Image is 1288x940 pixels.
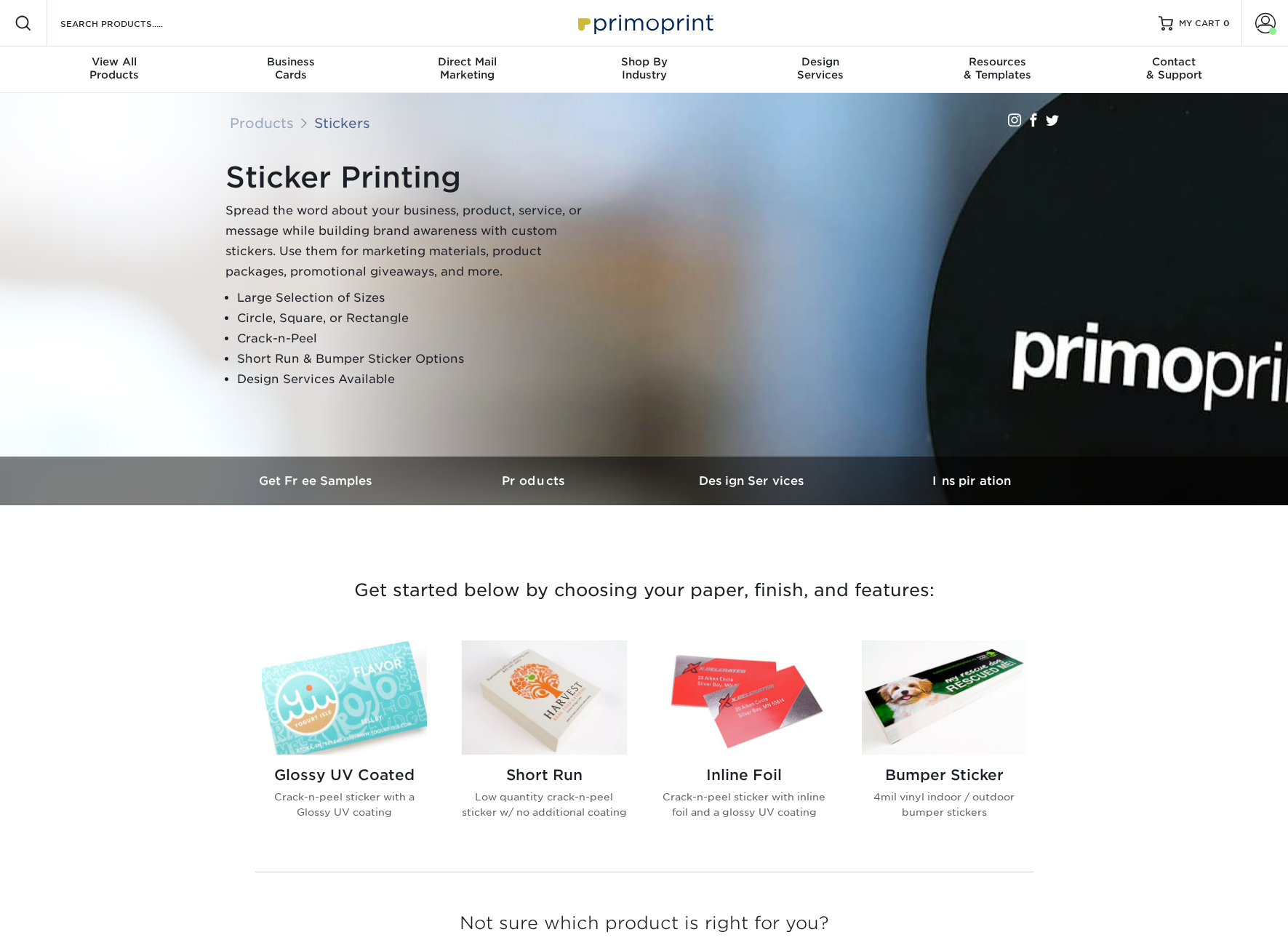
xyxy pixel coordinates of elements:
[556,55,732,68] span: Shop By
[732,55,909,68] span: Design
[556,55,732,81] div: Industry
[556,47,732,93] a: Shop ByIndustry
[314,115,370,131] a: Stickers
[862,766,1027,784] h2: Bumper Sticker
[262,640,427,755] img: Glossy UV Coated Stickers
[662,640,827,843] a: Inline Foil Stickers Inline Foil Crack-n-peel sticker with inline foil and a glossy UV coating
[1223,18,1230,28] span: 0
[59,15,201,32] input: SEARCH PRODUCTS.....
[262,790,427,819] p: Crack-n-peel sticker with a Glossy UV coating
[379,47,556,93] a: Direct MailMarketing
[219,558,1070,623] h3: Get started below by choosing your paper, finish, and features:
[909,55,1086,81] div: & Templates
[644,474,863,488] h3: Design Services
[426,474,644,488] h3: Products
[237,329,589,349] li: Crack-n-Peel
[462,640,627,843] a: Short Run Stickers Short Run Low quantity crack-n-peel sticker w/ no additional coating
[379,55,556,81] div: Marketing
[208,474,426,488] h3: Get Free Samples
[462,766,627,784] h2: Short Run
[26,55,203,68] span: View All
[732,55,909,81] div: Services
[379,55,556,68] span: Direct Mail
[909,55,1086,68] span: Resources
[662,640,827,755] img: Inline Foil Stickers
[202,55,379,68] span: Business
[862,790,1027,819] p: 4mil vinyl indoor / outdoor bumper stickers
[1179,17,1220,30] span: MY CART
[1086,47,1263,93] a: Contact& Support
[909,47,1086,93] a: Resources& Templates
[572,7,717,39] img: Primoprint
[862,640,1027,755] img: Bumper Sticker Stickers
[732,47,909,93] a: DesignServices
[237,349,589,369] li: Short Run & Bumper Sticker Options
[1086,55,1263,68] span: Contact
[208,457,426,505] a: Get Free Samples
[462,790,627,819] p: Low quantity crack-n-peel sticker w/ no additional coating
[426,457,644,505] a: Products
[225,201,589,282] p: Spread the word about your business, product, service, or message while building brand awareness ...
[644,457,863,505] a: Design Services
[237,369,589,390] li: Design Services Available
[863,457,1081,505] a: Inspiration
[1086,55,1263,81] div: & Support
[237,308,589,329] li: Circle, Square, or Rectangle
[237,288,589,308] li: Large Selection of Sizes
[202,55,379,81] div: Cards
[26,47,203,93] a: View AllProducts
[225,160,589,195] h1: Sticker Printing
[262,640,427,843] a: Glossy UV Coated Stickers Glossy UV Coated Crack-n-peel sticker with a Glossy UV coating
[462,640,627,755] img: Short Run Stickers
[662,790,827,819] p: Crack-n-peel sticker with inline foil and a glossy UV coating
[863,474,1081,488] h3: Inspiration
[202,47,379,93] a: BusinessCards
[230,115,294,131] a: Products
[26,55,203,81] div: Products
[862,640,1027,843] a: Bumper Sticker Stickers Bumper Sticker 4mil vinyl indoor / outdoor bumper stickers
[662,766,827,784] h2: Inline Foil
[262,766,427,784] h2: Glossy UV Coated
